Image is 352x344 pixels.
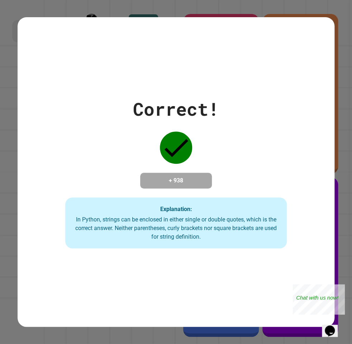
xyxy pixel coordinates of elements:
iframe: chat widget [322,315,345,337]
h4: + 938 [147,176,205,185]
div: In Python, strings can be enclosed in either single or double quotes, which is the correct answer... [72,215,280,241]
strong: Explanation: [160,206,192,212]
iframe: chat widget [292,284,345,315]
div: Correct! [133,96,219,123]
